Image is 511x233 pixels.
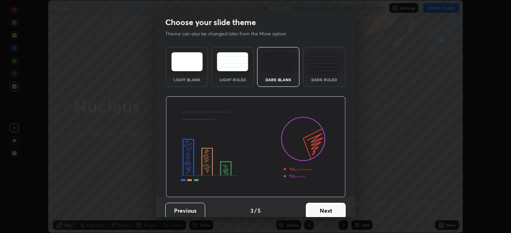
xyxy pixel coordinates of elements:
img: darkTheme.f0cc69e5.svg [263,52,294,71]
p: Theme can also be changed later from the More option [165,30,295,37]
img: lightTheme.e5ed3b09.svg [171,52,203,71]
button: Previous [165,203,205,219]
h2: Choose your slide theme [165,17,256,27]
img: darkThemeBanner.d06ce4a2.svg [166,96,346,198]
h4: 5 [257,206,261,215]
img: lightRuledTheme.5fabf969.svg [217,52,248,71]
div: Light Ruled [217,78,249,82]
h4: / [254,206,257,215]
h4: 3 [250,206,254,215]
img: darkRuledTheme.de295e13.svg [308,52,340,71]
div: Light Blank [171,78,203,82]
div: Dark Ruled [308,78,340,82]
div: Dark Blank [262,78,294,82]
button: Next [306,203,346,219]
